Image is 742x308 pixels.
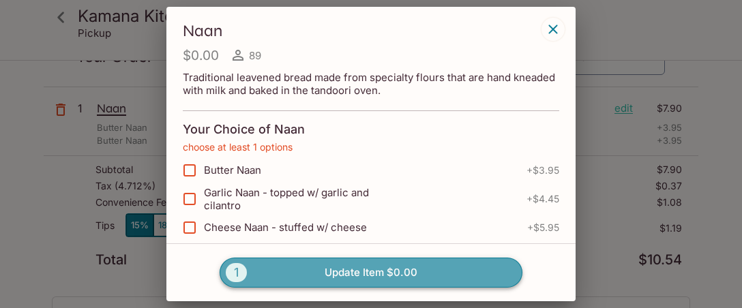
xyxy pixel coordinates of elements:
span: Garlic Naan - topped w/ garlic and cilantro [204,186,396,212]
span: 89 [249,49,261,62]
span: + $4.45 [526,194,559,204]
span: Garlic Cheese Naan - stuffed with cheese and topped with/ garlic and cilantro [204,242,396,281]
h4: Your Choice of Naan [183,122,305,137]
h4: $0.00 [183,47,219,64]
span: + $5.95 [527,222,559,233]
span: Butter Naan [204,164,261,176]
p: choose at least 1 options [183,142,559,153]
span: + $3.95 [526,165,559,176]
span: 1 [226,263,247,282]
h3: Naan [183,20,537,42]
span: Cheese Naan - stuffed w/ cheese [204,221,367,234]
button: 1Update Item $0.00 [220,258,522,288]
p: Traditional leavened bread made from specialty flours that are hand kneaded with milk and baked i... [183,71,559,97]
